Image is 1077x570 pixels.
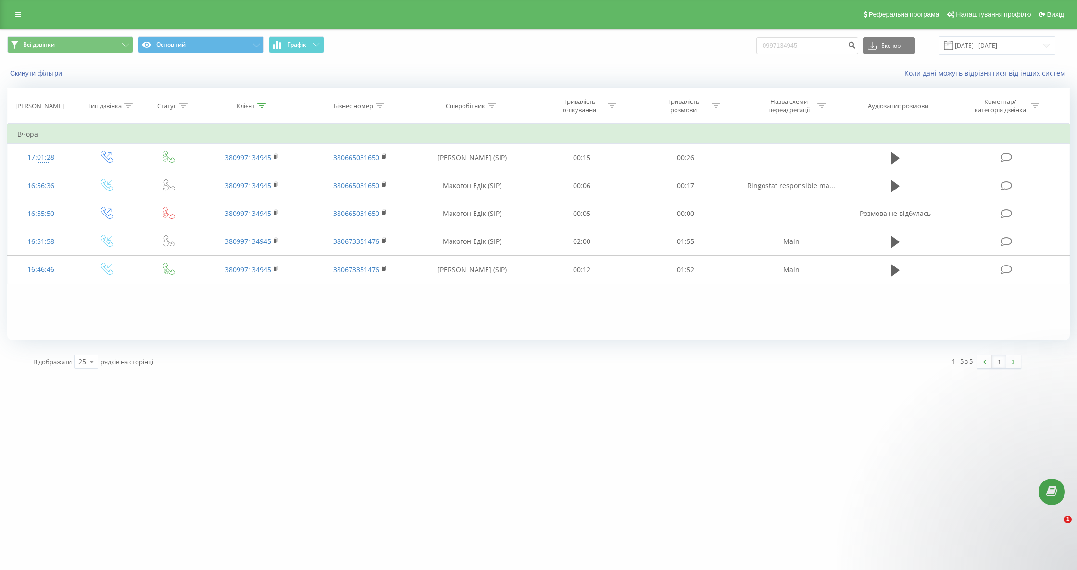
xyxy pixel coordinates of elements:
div: Коментар/категорія дзвінка [972,98,1028,114]
td: 00:15 [530,144,634,172]
button: Всі дзвінки [7,36,133,53]
div: 16:56:36 [17,177,64,195]
div: Співробітник [446,102,485,110]
iframe: Intercom live chat [1044,516,1067,539]
span: Ringostat responsible ma... [747,181,835,190]
td: 00:06 [530,172,634,200]
td: Main [738,256,845,284]
span: Графік [288,41,306,48]
div: Клієнт [237,102,255,110]
td: Макогон Едік (SIP) [414,228,530,255]
div: Тривалість розмови [658,98,709,114]
div: 16:51:58 [17,232,64,251]
a: 380673351476 [333,237,379,246]
a: 380673351476 [333,265,379,274]
span: рядків на сторінці [100,357,153,366]
td: 00:05 [530,200,634,228]
td: 00:00 [634,200,738,228]
td: Макогон Едік (SIP) [414,172,530,200]
a: 380997134945 [225,181,271,190]
span: 1 [1064,516,1072,523]
div: Статус [157,102,176,110]
a: 380665031650 [333,153,379,162]
input: Пошук за номером [756,37,858,54]
td: 01:52 [634,256,738,284]
div: Аудіозапис розмови [868,102,928,110]
td: 01:55 [634,228,738,255]
div: Тривалість очікування [554,98,605,114]
td: 00:12 [530,256,634,284]
td: 02:00 [530,228,634,255]
td: Макогон Едік (SIP) [414,200,530,228]
div: Тип дзвінка [88,102,122,110]
td: 00:26 [634,144,738,172]
div: Назва схеми переадресації [764,98,815,114]
a: 380665031650 [333,181,379,190]
td: 00:17 [634,172,738,200]
td: Main [738,228,845,255]
a: 380997134945 [225,153,271,162]
div: 16:46:46 [17,260,64,279]
button: Графік [269,36,324,53]
div: Бізнес номер [334,102,373,110]
a: 380665031650 [333,209,379,218]
button: Експорт [863,37,915,54]
a: 380997134945 [225,265,271,274]
td: [PERSON_NAME] (SIP) [414,256,530,284]
div: [PERSON_NAME] [15,102,64,110]
span: Всі дзвінки [23,41,55,49]
div: 25 [78,357,86,367]
button: Основний [138,36,264,53]
button: Скинути фільтри [7,69,67,77]
td: [PERSON_NAME] (SIP) [414,144,530,172]
span: Відображати [33,357,72,366]
div: 16:55:50 [17,204,64,223]
a: Коли дані можуть відрізнятися вiд інших систем [904,68,1070,77]
span: Реферальна програма [869,11,939,18]
td: Вчора [8,125,1070,144]
a: 380997134945 [225,209,271,218]
a: 380997134945 [225,237,271,246]
span: Вихід [1047,11,1064,18]
span: Налаштування профілю [956,11,1031,18]
span: Розмова не відбулась [860,209,931,218]
div: 17:01:28 [17,148,64,167]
